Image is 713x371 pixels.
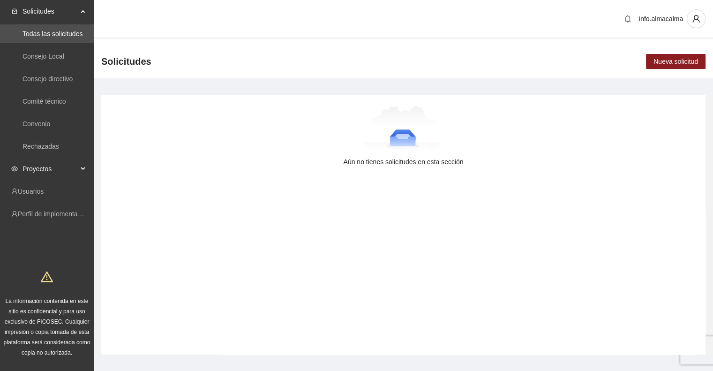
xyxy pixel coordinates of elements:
a: Consejo Local [23,53,64,60]
button: Nueva solicitud [646,54,705,69]
button: user [687,9,705,28]
span: user [687,15,705,23]
span: info.almacalma [639,15,683,23]
img: Aún no tienes solicitudes en esta sección [365,106,442,153]
a: Consejo directivo [23,75,73,83]
span: eye [11,166,18,172]
div: Aún no tienes solicitudes en esta sección [116,157,690,167]
a: Convenio [23,120,50,128]
span: Solicitudes [23,2,78,21]
a: Rechazadas [23,143,59,150]
span: bell [621,15,635,23]
span: Proyectos [23,159,78,178]
a: Usuarios [18,188,44,195]
span: La información contenida en este sitio es confidencial y para uso exclusivo de FICOSEC. Cualquier... [4,298,90,356]
a: Comité técnico [23,98,66,105]
button: bell [620,11,635,26]
span: inbox [11,8,18,15]
span: Solicitudes [101,54,151,69]
a: Perfil de implementadora [18,210,91,218]
span: warning [41,271,53,283]
a: Todas las solicitudes [23,30,83,38]
span: Nueva solicitud [653,56,698,67]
